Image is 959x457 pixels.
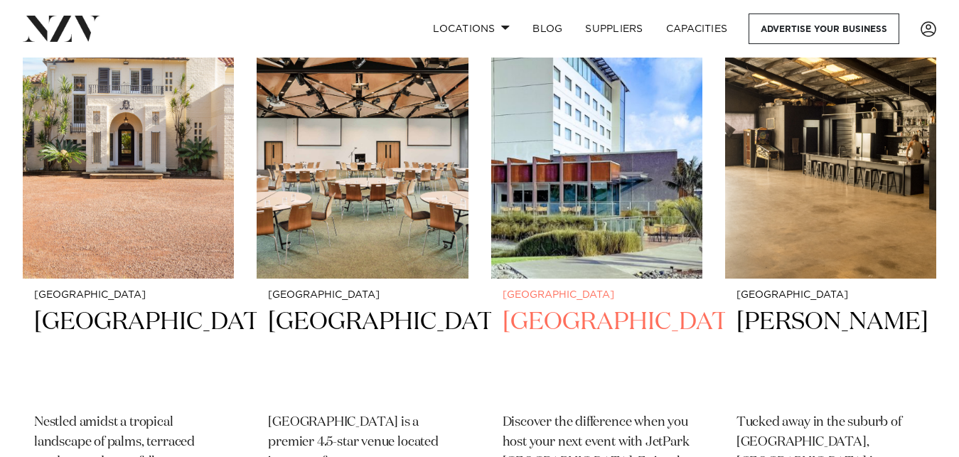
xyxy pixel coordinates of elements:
[34,306,223,402] h2: [GEOGRAPHIC_DATA]
[422,14,521,44] a: Locations
[749,14,899,44] a: Advertise your business
[736,306,925,402] h2: [PERSON_NAME]
[503,290,691,301] small: [GEOGRAPHIC_DATA]
[736,290,925,301] small: [GEOGRAPHIC_DATA]
[34,290,223,301] small: [GEOGRAPHIC_DATA]
[521,14,574,44] a: BLOG
[268,290,456,301] small: [GEOGRAPHIC_DATA]
[655,14,739,44] a: Capacities
[268,306,456,402] h2: [GEOGRAPHIC_DATA]
[23,16,100,41] img: nzv-logo.png
[574,14,654,44] a: SUPPLIERS
[503,306,691,402] h2: [GEOGRAPHIC_DATA]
